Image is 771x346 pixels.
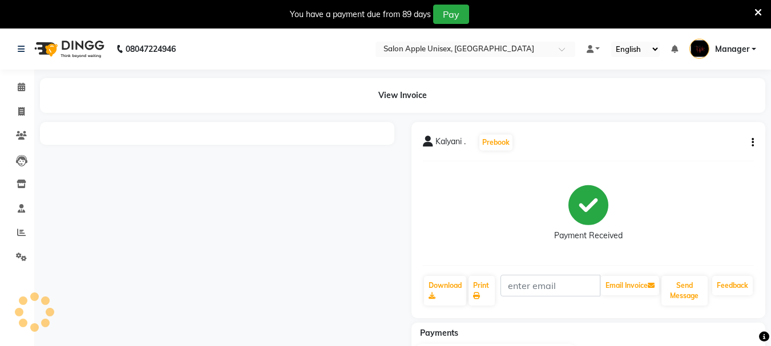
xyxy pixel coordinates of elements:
a: Feedback [712,276,753,295]
input: enter email [500,275,600,296]
button: Email Invoice [601,276,659,295]
img: Manager [689,39,709,59]
button: Send Message [661,276,708,306]
div: You have a payment due from 89 days [290,9,431,21]
b: 08047224946 [126,33,176,65]
span: Kalyani . [435,136,466,152]
button: Prebook [479,135,512,150]
a: Print [469,276,495,306]
a: Download [424,276,466,306]
div: Payment Received [554,230,623,242]
span: Payments [420,328,458,338]
div: View Invoice [40,78,765,113]
span: Manager [715,43,749,55]
img: logo [29,33,107,65]
button: Pay [433,5,469,24]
